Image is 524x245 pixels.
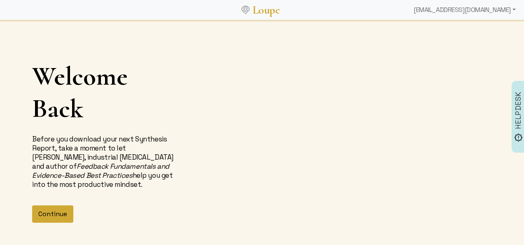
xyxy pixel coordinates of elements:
[410,2,519,18] div: [EMAIL_ADDRESS][DOMAIN_NAME]
[514,133,523,142] img: brightness_alert_FILL0_wght500_GRAD0_ops.svg
[32,134,179,189] p: Before you download your next Synthesis Report, take a moment to let [PERSON_NAME], industrial [M...
[250,2,283,18] a: Loupe
[32,60,179,125] h1: Welcome Back
[32,162,169,180] i: Feedback Fundamentals and Evidence-Based Best Practices
[32,205,73,223] button: Continue
[241,6,250,14] img: Loupe Logo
